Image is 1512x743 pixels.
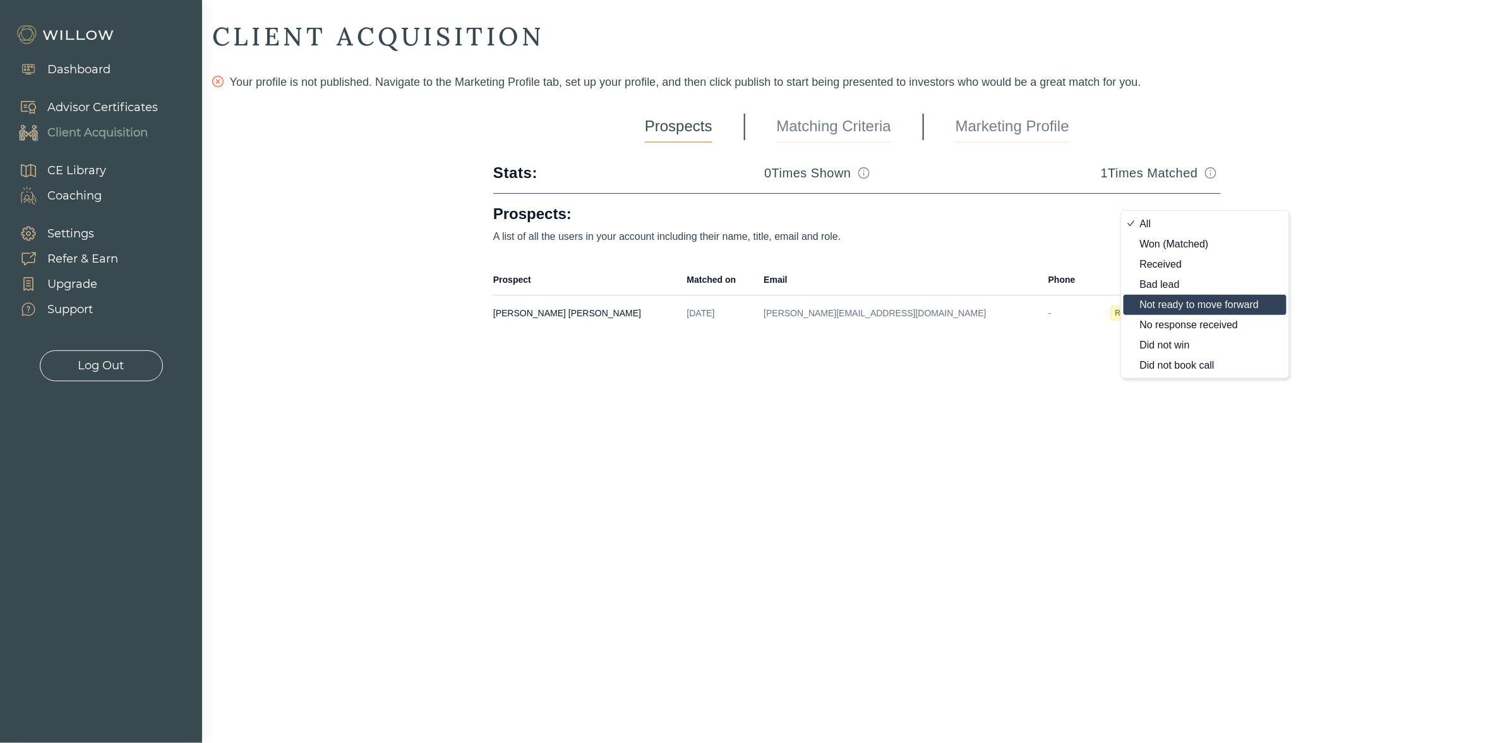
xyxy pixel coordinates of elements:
span: check [1127,218,1135,226]
div: All [1140,219,1259,229]
div: Did not book call [1140,360,1259,371]
div: Not ready to move forward [1140,300,1259,310]
div: Did not win [1140,340,1259,350]
div: Received [1140,259,1259,270]
div: Bad lead [1140,280,1259,290]
div: No response received [1140,320,1259,330]
div: Won (Matched) [1140,239,1259,249]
